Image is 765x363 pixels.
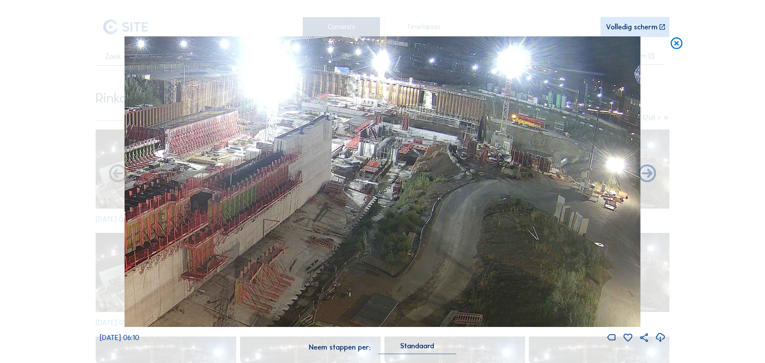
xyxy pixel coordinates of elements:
[125,36,640,327] img: Image
[309,344,371,351] div: Neem stappen per:
[107,164,129,185] i: Forward
[606,24,658,31] div: Volledig scherm
[378,343,456,354] div: Standaard
[400,343,434,349] div: Standaard
[100,333,139,342] span: [DATE] 06:10
[637,164,658,185] i: Back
